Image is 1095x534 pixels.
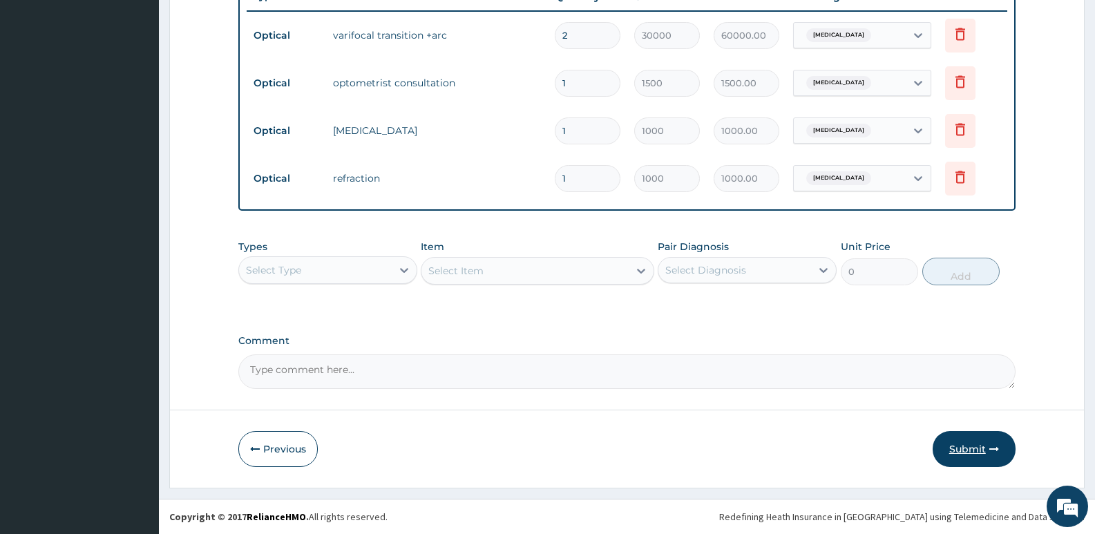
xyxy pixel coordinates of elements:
label: Types [238,241,267,253]
label: Unit Price [841,240,891,254]
span: [MEDICAL_DATA] [806,124,871,137]
td: optometrist consultation [326,69,548,97]
td: refraction [326,164,548,192]
strong: Copyright © 2017 . [169,511,309,523]
td: varifocal transition +arc [326,21,548,49]
div: Redefining Heath Insurance in [GEOGRAPHIC_DATA] using Telemedicine and Data Science! [719,510,1085,524]
td: Optical [247,70,326,96]
textarea: Type your message and hit 'Enter' [7,377,263,426]
label: Comment [238,335,1016,347]
div: Chat with us now [72,77,232,95]
button: Previous [238,431,318,467]
div: Select Type [246,263,301,277]
img: d_794563401_company_1708531726252_794563401 [26,69,56,104]
td: [MEDICAL_DATA] [326,117,548,144]
span: [MEDICAL_DATA] [806,171,871,185]
div: Select Diagnosis [665,263,746,277]
td: Optical [247,118,326,144]
span: [MEDICAL_DATA] [806,76,871,90]
label: Item [421,240,444,254]
div: Minimize live chat window [227,7,260,40]
label: Pair Diagnosis [658,240,729,254]
a: RelianceHMO [247,511,306,523]
span: [MEDICAL_DATA] [806,28,871,42]
td: Optical [247,23,326,48]
button: Add [922,258,1000,285]
td: Optical [247,166,326,191]
footer: All rights reserved. [159,499,1095,534]
button: Submit [933,431,1016,467]
span: We're online! [80,174,191,314]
